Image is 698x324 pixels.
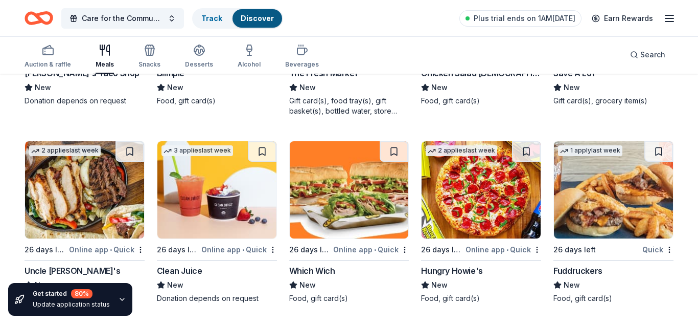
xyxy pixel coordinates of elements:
div: Donation depends on request [157,293,277,304]
button: Auction & raffle [25,40,71,74]
div: 26 days left [289,244,332,256]
span: New [299,81,316,94]
a: Discover [241,14,274,23]
div: Snacks [138,60,160,69]
div: Quick [642,243,673,256]
a: Track [201,14,222,23]
a: Earn Rewards [586,9,659,28]
div: Online app Quick [69,243,145,256]
a: Image for Hungry Howie's2 applieslast week26 days leftOnline app•QuickHungry Howie'sNewFood, gift... [421,141,541,304]
img: Image for Hungry Howie's [422,141,541,239]
div: Fuddruckers [553,265,602,277]
button: Meals [96,40,114,74]
div: Food, gift card(s) [157,96,277,106]
span: • [110,246,112,254]
span: • [374,246,376,254]
a: Image for Which Wich26 days leftOnline app•QuickWhich WichNewFood, gift card(s) [289,141,409,304]
div: 1 apply last week [558,145,622,156]
a: Image for Fuddruckers 1 applylast week26 days leftQuickFuddruckersNewFood, gift card(s) [553,141,673,304]
div: Hungry Howie's [421,265,482,277]
div: 26 days left [553,244,596,256]
div: Beverages [285,60,319,69]
div: 26 days left [157,244,199,256]
div: 3 applies last week [161,145,233,156]
div: Auction & raffle [25,60,71,69]
div: 26 days left [25,244,67,256]
a: Image for Uncle Julio's2 applieslast week26 days leftOnline app•QuickUncle [PERSON_NAME]'sNewFood... [25,141,145,304]
span: New [431,81,448,94]
span: New [564,81,580,94]
div: Donation depends on request [25,96,145,106]
div: Desserts [185,60,213,69]
div: Which Wich [289,265,335,277]
div: Online app Quick [333,243,409,256]
span: New [35,81,51,94]
div: Food, gift card(s) [553,293,673,304]
div: Get started [33,289,110,298]
span: • [242,246,244,254]
div: Online app Quick [201,243,277,256]
button: Alcohol [238,40,261,74]
button: Care for the Community Event [61,8,184,29]
div: Uncle [PERSON_NAME]'s [25,265,121,277]
div: Clean Juice [157,265,202,277]
span: Plus trial ends on 1AM[DATE] [474,12,575,25]
div: Update application status [33,300,110,309]
button: TrackDiscover [192,8,283,29]
a: Home [25,6,53,30]
button: Snacks [138,40,160,74]
div: Food, gift card(s) [289,293,409,304]
div: 80 % [71,289,92,298]
img: Image for Uncle Julio's [25,141,144,239]
div: Online app Quick [466,243,541,256]
button: Desserts [185,40,213,74]
a: Image for Clean Juice3 applieslast week26 days leftOnline app•QuickClean JuiceNewDonation depends... [157,141,277,304]
div: 26 days left [421,244,463,256]
img: Image for Which Wich [290,141,409,239]
div: 2 applies last week [29,145,101,156]
div: 2 applies last week [426,145,497,156]
img: Image for Fuddruckers [554,141,673,239]
div: Meals [96,60,114,69]
div: Food, gift card(s) [421,96,541,106]
span: New [299,279,316,291]
div: Gift card(s), grocery item(s) [553,96,673,106]
button: Search [622,45,673,65]
button: Beverages [285,40,319,74]
span: New [167,81,183,94]
a: Plus trial ends on 1AM[DATE] [459,10,581,27]
span: Search [640,49,665,61]
img: Image for Clean Juice [157,141,276,239]
div: Alcohol [238,60,261,69]
span: • [506,246,508,254]
div: Gift card(s), food tray(s), gift basket(s), bottled water, store item(s) [289,96,409,116]
span: Care for the Community Event [82,12,164,25]
span: New [431,279,448,291]
span: New [167,279,183,291]
span: New [564,279,580,291]
div: Food, gift card(s) [421,293,541,304]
